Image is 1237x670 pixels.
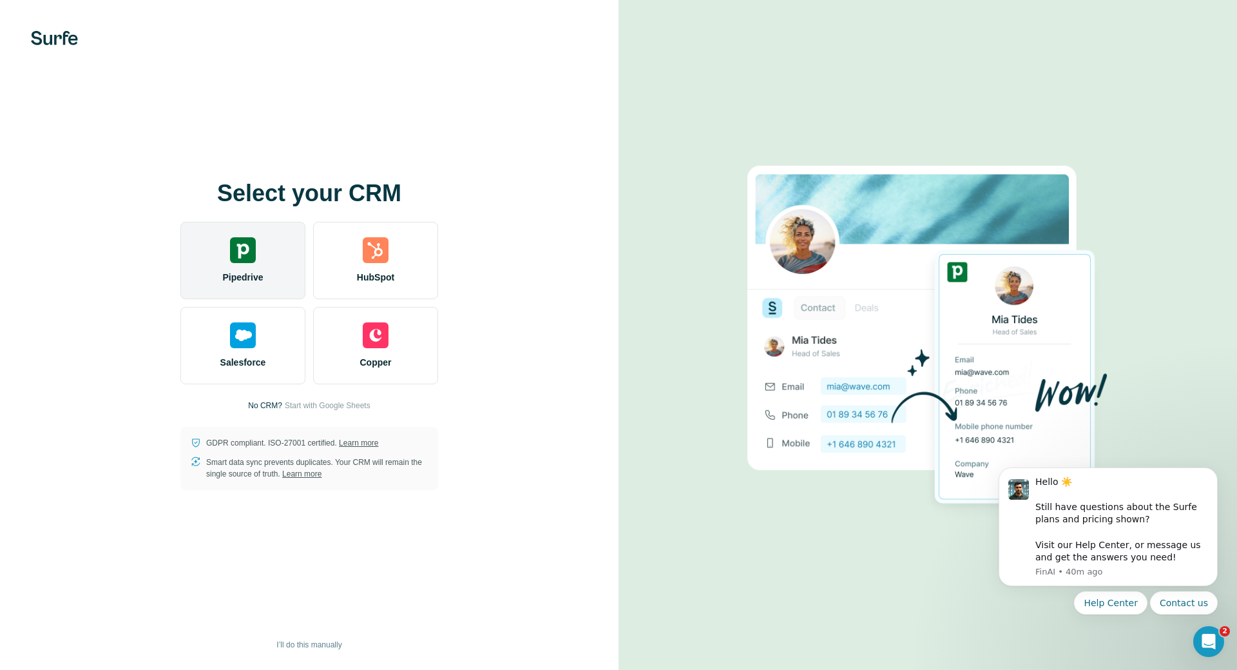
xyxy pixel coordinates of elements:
iframe: Intercom notifications message [979,451,1237,664]
img: salesforce's logo [230,322,256,348]
span: Pipedrive [222,271,263,284]
button: Start with Google Sheets [285,400,370,411]
img: PIPEDRIVE image [747,144,1108,527]
a: Learn more [282,469,321,478]
img: pipedrive's logo [230,237,256,263]
img: copper's logo [363,322,388,348]
iframe: Intercom live chat [1193,626,1224,657]
p: Smart data sync prevents duplicates. Your CRM will remain the single source of truth. [206,457,428,480]
button: I’ll do this manually [267,635,350,655]
h1: Select your CRM [180,181,438,206]
span: 2 [1220,626,1230,636]
p: No CRM? [248,400,282,411]
a: Learn more [339,438,378,448]
img: hubspot's logo [363,237,388,263]
span: I’ll do this manually [276,639,341,651]
span: Salesforce [220,356,266,369]
span: HubSpot [357,271,394,284]
img: Surfe's logo [31,31,78,45]
span: Copper [360,356,392,369]
p: GDPR compliant. ISO-27001 certified. [206,437,378,449]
